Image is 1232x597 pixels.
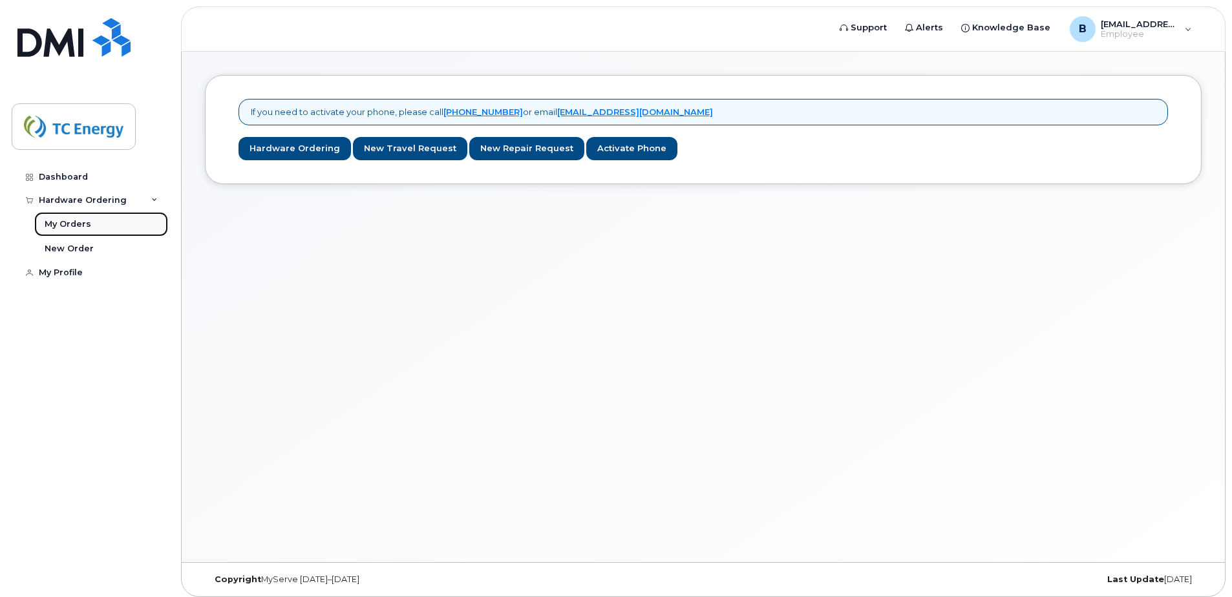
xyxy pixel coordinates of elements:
iframe: Messenger Launcher [1176,541,1222,587]
strong: Last Update [1107,574,1164,584]
div: MyServe [DATE]–[DATE] [205,574,537,585]
a: [PHONE_NUMBER] [443,107,523,117]
p: If you need to activate your phone, please call or email [251,106,713,118]
a: Hardware Ordering [239,137,351,161]
a: New Travel Request [353,137,467,161]
a: New Repair Request [469,137,584,161]
a: Activate Phone [586,137,677,161]
a: [EMAIL_ADDRESS][DOMAIN_NAME] [557,107,713,117]
div: [DATE] [869,574,1202,585]
strong: Copyright [215,574,261,584]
